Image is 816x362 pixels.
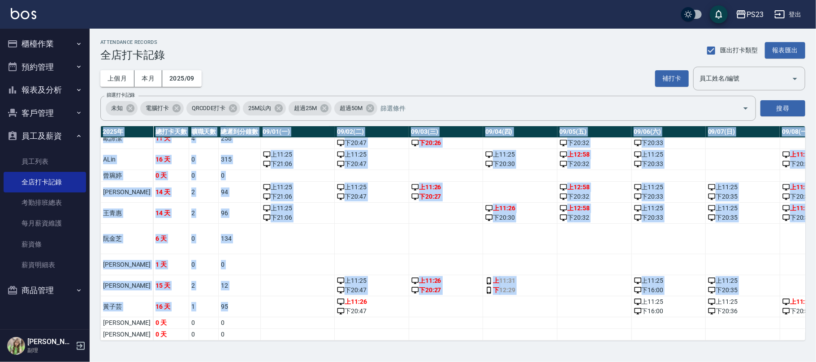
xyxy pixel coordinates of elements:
a: 全店打卡記錄 [4,172,86,192]
td: 14 天 [153,203,189,224]
td: 2 [189,182,219,203]
span: 超過50M [334,104,368,113]
button: 報表及分析 [4,78,86,102]
div: QRCODE打卡 [186,101,241,115]
div: 下 20:26 [411,138,481,148]
button: 補打卡 [655,70,689,87]
a: 員工列表 [4,151,86,172]
td: 歐諦潔 [101,128,153,149]
div: 上 11:25 [634,204,704,213]
button: 客戶管理 [4,102,86,125]
td: 2 [189,203,219,224]
a: 每月薪資維護 [4,213,86,234]
div: 上 11:25 [634,183,704,192]
div: 下 20:36 [708,307,777,316]
div: 上 11:26 [337,297,406,307]
td: 1 [189,296,219,317]
div: 下 20:32 [560,138,629,148]
div: 25M以內 [243,101,286,115]
button: 上個月 [100,70,134,87]
td: 2 [189,275,219,296]
button: 櫃檯作業 [4,32,86,55]
div: 上 11:25 [337,276,406,285]
div: 下 20:33 [634,138,704,148]
td: 16 天 [153,149,189,170]
button: 2025/09 [162,70,202,87]
td: 0 [189,170,219,182]
td: 王青惠 [101,203,153,224]
span: 12:29 [499,285,515,295]
td: 6 天 [153,224,189,254]
div: PS23 [747,9,764,20]
td: 11 天 [153,128,189,149]
div: 下 20:32 [560,159,629,169]
th: 09/06(六) [631,126,706,138]
td: 0 天 [153,317,189,329]
td: ALin [101,149,153,170]
span: QRCODE打卡 [186,104,231,113]
div: 上 11:25 [263,150,332,159]
div: 上 11:26 [411,276,481,285]
button: 員工及薪資 [4,124,86,148]
td: 0 [189,149,219,170]
span: 匯出打卡類型 [721,46,758,55]
div: 下 21:06 [263,192,332,201]
div: 下 20:47 [337,159,406,169]
div: 下 20:33 [634,159,704,169]
td: 95 [218,296,260,317]
h5: [PERSON_NAME] [27,337,73,346]
td: [PERSON_NAME] [101,275,153,296]
button: 搜尋 [760,100,805,117]
div: 上 11:25 [634,150,704,159]
td: 14 天 [153,182,189,203]
span: 未知 [106,104,128,113]
th: 2025 年 [101,126,153,138]
th: 09/07(日) [706,126,780,138]
th: 09/04(四) [483,126,557,138]
button: PS23 [732,5,767,24]
div: 上 11:25 [634,297,704,307]
div: 下 20:47 [337,285,406,295]
div: 電腦打卡 [140,101,184,115]
td: 0 天 [153,329,189,341]
div: 下 [485,285,555,295]
div: 上 11:25 [708,204,777,213]
td: 0 [218,254,260,275]
div: 上 12:58 [560,150,629,159]
div: 下 16:00 [634,307,704,316]
div: 上 12:58 [560,204,629,213]
td: 134 [218,224,260,254]
td: 0 [218,317,260,329]
div: 上 11:26 [411,183,481,192]
th: 曠職天數 [189,126,219,138]
div: 下 20:33 [634,213,704,222]
th: 09/05(五) [557,126,632,138]
th: 09/01(一) [260,126,335,138]
div: 下 20:47 [337,138,406,148]
td: [PERSON_NAME] [101,329,153,341]
div: 上 11:25 [485,150,555,159]
div: 下 20:27 [411,192,481,201]
h3: 全店打卡記錄 [100,49,165,61]
td: 1 天 [153,254,189,275]
div: 下 20:33 [634,192,704,201]
div: 下 20:32 [560,192,629,201]
th: 09/02(二) [335,126,409,138]
td: 0 [189,329,219,341]
td: 黃子芸 [101,296,153,317]
td: [PERSON_NAME] [101,317,153,329]
td: 94 [218,182,260,203]
button: Open [738,101,753,115]
td: [PERSON_NAME] [101,254,153,275]
button: 商品管理 [4,279,86,302]
button: save [710,5,728,23]
td: 0 [189,317,219,329]
span: 電腦打卡 [140,104,174,113]
div: 下 16:00 [634,285,704,295]
img: Person [7,337,25,355]
td: [PERSON_NAME] [101,182,153,203]
td: 0 [189,224,219,254]
div: 下 20:35 [708,192,777,201]
span: 超過25M [289,104,322,113]
td: 4 [189,128,219,149]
